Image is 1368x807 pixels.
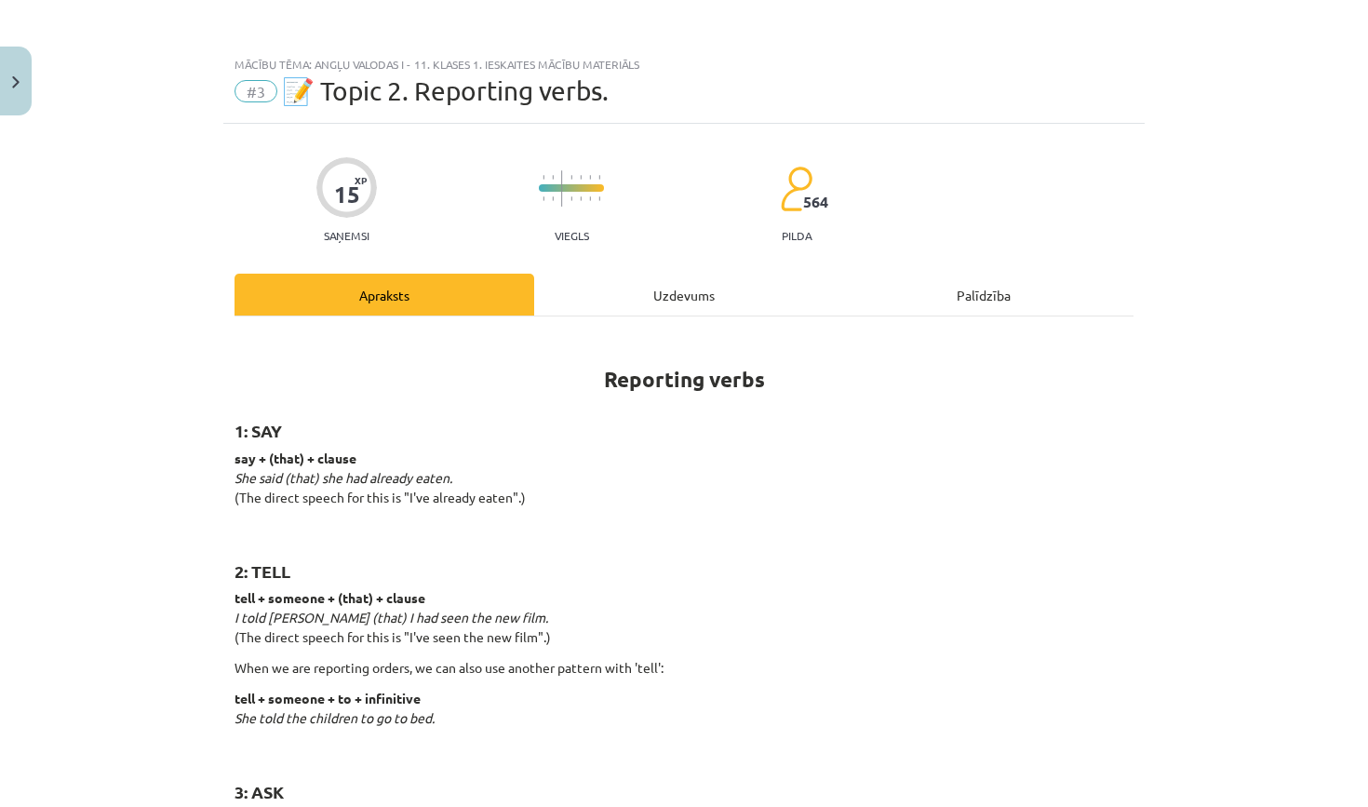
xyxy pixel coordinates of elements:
[235,80,277,102] span: #3
[803,194,828,210] span: 564
[334,182,360,208] div: 15
[580,175,582,180] img: icon-short-line-57e1e144782c952c97e751825c79c345078a6d821885a25fce030b3d8c18986b.svg
[561,170,563,207] img: icon-long-line-d9ea69661e0d244f92f715978eff75569469978d946b2353a9bb055b3ed8787d.svg
[235,560,290,582] strong: 2: TELL
[235,469,452,486] em: She said (that) she had already eaten.
[235,589,425,606] strong: tell + someone + (that) + clause
[235,58,1133,71] div: Mācību tēma: Angļu valodas i - 11. klases 1. ieskaites mācību materiāls
[580,196,582,201] img: icon-short-line-57e1e144782c952c97e751825c79c345078a6d821885a25fce030b3d8c18986b.svg
[316,229,377,242] p: Saņemsi
[834,274,1133,316] div: Palīdzība
[570,196,572,201] img: icon-short-line-57e1e144782c952c97e751825c79c345078a6d821885a25fce030b3d8c18986b.svg
[235,449,1133,527] p: (The direct speech for this is "I've already eaten".)
[355,175,367,185] span: XP
[543,196,544,201] img: icon-short-line-57e1e144782c952c97e751825c79c345078a6d821885a25fce030b3d8c18986b.svg
[235,588,1133,647] p: (The direct speech for this is "I've seen the new film".)
[552,175,554,180] img: icon-short-line-57e1e144782c952c97e751825c79c345078a6d821885a25fce030b3d8c18986b.svg
[589,175,591,180] img: icon-short-line-57e1e144782c952c97e751825c79c345078a6d821885a25fce030b3d8c18986b.svg
[235,420,282,441] strong: 1: SAY
[780,166,812,212] img: students-c634bb4e5e11cddfef0936a35e636f08e4e9abd3cc4e673bd6f9a4125e45ecb1.svg
[543,175,544,180] img: icon-short-line-57e1e144782c952c97e751825c79c345078a6d821885a25fce030b3d8c18986b.svg
[12,76,20,88] img: icon-close-lesson-0947bae3869378f0d4975bcd49f059093ad1ed9edebbc8119c70593378902aed.svg
[235,709,435,726] em: She told the children to go to bed.
[598,175,600,180] img: icon-short-line-57e1e144782c952c97e751825c79c345078a6d821885a25fce030b3d8c18986b.svg
[235,658,1133,678] p: When we are reporting orders, we can also use another pattern with 'tell':
[589,196,591,201] img: icon-short-line-57e1e144782c952c97e751825c79c345078a6d821885a25fce030b3d8c18986b.svg
[235,274,534,316] div: Apraksts
[282,75,609,106] span: 📝 Topic 2. Reporting verbs.
[555,229,589,242] p: Viegls
[235,450,356,466] strong: say + (that) + clause
[235,609,548,625] em: I told [PERSON_NAME] (that) I had seen the new film.
[552,196,554,201] img: icon-short-line-57e1e144782c952c97e751825c79c345078a6d821885a25fce030b3d8c18986b.svg
[598,196,600,201] img: icon-short-line-57e1e144782c952c97e751825c79c345078a6d821885a25fce030b3d8c18986b.svg
[782,229,811,242] p: pilda
[235,690,421,706] strong: tell + someone + to + infinitive
[534,274,834,316] div: Uzdevums
[235,781,284,802] strong: 3: ASK
[570,175,572,180] img: icon-short-line-57e1e144782c952c97e751825c79c345078a6d821885a25fce030b3d8c18986b.svg
[604,366,765,393] strong: Reporting verbs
